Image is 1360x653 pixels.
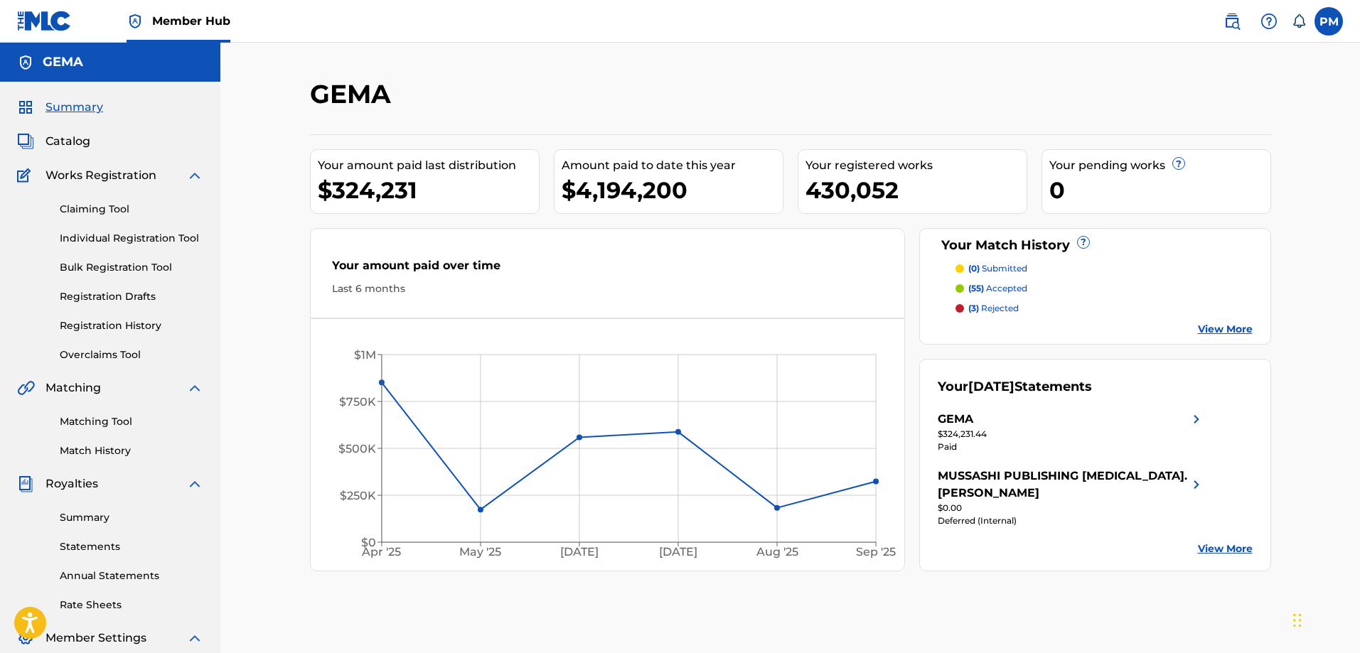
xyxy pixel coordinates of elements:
tspan: [DATE] [560,546,599,559]
img: Matching [17,379,35,396]
img: expand [186,379,203,396]
iframe: Chat Widget [1289,585,1360,653]
img: Summary [17,99,34,116]
span: Works Registration [45,167,156,184]
img: Royalties [17,475,34,492]
div: MUSSASHI PUBLISHING [MEDICAL_DATA]. [PERSON_NAME] [938,468,1188,502]
tspan: $0 [361,536,376,549]
a: Rate Sheets [60,598,203,612]
h2: GEMA [310,78,398,110]
div: $324,231.44 [938,428,1205,441]
a: MUSSASHI PUBLISHING [MEDICAL_DATA]. [PERSON_NAME]right chevron icon$0.00Deferred (Internal) [938,468,1205,527]
span: [DATE] [968,379,1014,394]
a: Match History [60,443,203,458]
div: Last 6 months [332,281,884,296]
img: MLC Logo [17,11,72,31]
img: Works Registration [17,167,36,184]
span: (3) [968,303,979,313]
img: right chevron icon [1188,411,1205,428]
div: Chat-Widget [1289,585,1360,653]
span: (0) [968,263,980,274]
img: expand [186,630,203,647]
div: Your amount paid over time [332,257,884,281]
span: Member Settings [45,630,146,647]
span: (55) [968,283,984,293]
a: View More [1198,322,1253,337]
div: $0.00 [938,502,1205,514]
div: Your Statements [938,377,1092,396]
img: search [1224,13,1241,30]
div: GEMA [938,411,973,428]
a: SummarySummary [17,99,103,116]
img: Catalog [17,133,34,150]
div: Your registered works [805,157,1027,174]
div: Your Match History [938,236,1253,255]
a: Claiming Tool [60,202,203,217]
tspan: Sep '25 [856,546,896,559]
img: right chevron icon [1188,468,1205,502]
tspan: May '25 [459,546,501,559]
div: 430,052 [805,174,1027,206]
span: Member Hub [152,13,230,29]
a: View More [1198,541,1253,556]
a: Bulk Registration Tool [60,260,203,275]
span: ? [1173,158,1184,169]
iframe: Resource Center [1320,431,1360,545]
img: Member Settings [17,630,34,647]
a: (0) submitted [955,262,1253,275]
a: Registration Drafts [60,289,203,304]
img: help [1260,13,1278,30]
tspan: Aug '25 [756,546,798,559]
span: ? [1078,237,1089,248]
img: Top Rightsholder [127,13,144,30]
div: 0 [1049,174,1270,206]
p: rejected [968,302,1019,315]
div: Amount paid to date this year [562,157,783,174]
div: User Menu [1315,7,1343,36]
span: Royalties [45,475,98,492]
span: Summary [45,99,103,116]
a: Public Search [1218,7,1246,36]
div: $324,231 [318,174,539,206]
a: Matching Tool [60,414,203,429]
tspan: $250K [340,489,376,502]
div: Your amount paid last distribution [318,157,539,174]
tspan: $750K [339,395,376,409]
span: Matching [45,379,101,396]
a: Summary [60,510,203,525]
tspan: Apr '25 [361,546,401,559]
a: GEMAright chevron icon$324,231.44Paid [938,411,1205,453]
div: Your pending works [1049,157,1270,174]
span: Catalog [45,133,90,150]
a: (3) rejected [955,302,1253,315]
a: Statements [60,539,203,554]
a: Annual Statements [60,568,203,583]
div: Ziehen [1293,599,1302,642]
div: Help [1255,7,1283,36]
p: accepted [968,282,1027,295]
a: Registration History [60,318,203,333]
div: Deferred (Internal) [938,514,1205,527]
a: (55) accepted [955,282,1253,295]
div: Paid [938,441,1205,453]
a: Overclaims Tool [60,347,203,362]
img: expand [186,167,203,184]
tspan: $1M [354,348,376,362]
tspan: $500K [338,442,376,455]
img: expand [186,475,203,492]
img: Accounts [17,54,34,71]
h5: GEMA [43,54,83,70]
div: Notifications [1292,14,1306,28]
a: Individual Registration Tool [60,231,203,246]
tspan: [DATE] [659,546,697,559]
a: CatalogCatalog [17,133,90,150]
p: submitted [968,262,1027,275]
div: $4,194,200 [562,174,783,206]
